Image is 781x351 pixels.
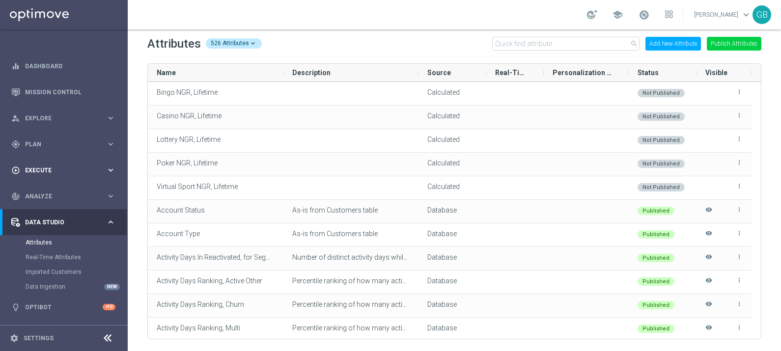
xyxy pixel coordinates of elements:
i: more_vert [736,88,743,95]
button: lightbulb Optibot +10 [11,303,116,311]
span: Explore [25,115,106,121]
button: play_circle_outline Execute keyboard_arrow_right [11,166,116,174]
i: Hide attribute [705,230,712,246]
span: Visible [705,69,727,77]
div: Dashboard [11,53,115,79]
a: Data Ingestion [26,283,102,291]
div: Published [638,301,674,309]
div: Type [427,153,477,173]
a: Mission Control [25,79,115,105]
span: Percentile ranking of how many activity days a customer has, for the 'Multi' Lifecyclestage [292,324,568,332]
span: Calculated [427,135,460,143]
button: track_changes Analyze keyboard_arrow_right [11,192,116,200]
span: Plan [25,141,106,147]
span: Description [292,69,331,77]
button: Data Studio keyboard_arrow_right [11,218,116,226]
div: Not Published [638,136,685,144]
div: Explore [11,114,106,123]
i: track_changes [11,192,20,201]
button: equalizer Dashboard [11,62,116,70]
span: As-is from Customers table [292,206,378,214]
button: gps_fixed Plan keyboard_arrow_right [11,140,116,148]
span: Real-Time [495,69,527,77]
div: Type [427,200,477,220]
span: keyboard_arrow_down [741,9,752,20]
span: Bingo NGR, Lifetime [157,88,218,96]
div: Published [638,254,674,262]
a: Attributes [26,239,102,246]
i: person_search [11,114,20,123]
span: Database [427,206,457,214]
i: Hide attribute [705,206,712,222]
i: lightbulb [11,303,20,312]
span: Activity Days Ranking, Churn [157,300,244,308]
span: Account Type [157,230,200,238]
div: Analyze [11,192,106,201]
span: Name [157,69,176,77]
div: Published [638,324,674,333]
i: play_circle_outline [11,166,20,175]
div: Execute [11,166,106,175]
button: person_search Explore keyboard_arrow_right [11,114,116,122]
span: Activity Days Ranking, Multi [157,324,240,332]
div: NEW [104,284,120,290]
span: Database [427,300,457,308]
i: keyboard_arrow_right [106,139,115,149]
div: GB [753,5,771,24]
a: [PERSON_NAME]keyboard_arrow_down [693,7,753,22]
button: Publish Attributes [707,37,761,51]
input: Quick find attribute [492,37,640,51]
div: Type [427,106,477,126]
i: more_vert [736,183,743,189]
span: Activity Days In Reactivated, for Segmentation Layer [157,253,315,261]
i: more_vert [736,206,743,213]
i: keyboard_arrow_right [106,217,115,227]
div: Real-Time Attributes [26,250,127,265]
span: Activity Days Ranking, Active Other [157,277,262,285]
span: Analyze [25,193,106,199]
div: Imported Customers [26,265,127,279]
i: Hide attribute [705,253,712,270]
i: more_vert [736,253,743,260]
span: Percentile ranking of how many activity days a customer has, for the 'Active Other' Lifecyclestage [292,277,589,285]
i: more_vert [736,230,743,237]
div: Type [427,177,477,196]
div: Type [427,295,477,314]
div: Mission Control [11,88,116,96]
div: Not Published [638,89,685,97]
span: school [612,9,623,20]
div: Type [427,224,477,243]
span: Casino NGR, Lifetime [157,112,222,120]
div: Type [427,271,477,291]
div: Type [427,130,477,149]
div: Data Ingestion [26,279,127,294]
div: +10 [103,304,115,310]
span: Poker NGR, Lifetime [157,159,218,167]
span: Virtual Sport NGR, Lifetime [157,183,238,190]
i: more_vert [736,277,743,284]
i: more_vert [736,135,743,142]
a: Settings [24,335,54,341]
span: Calculated [427,112,460,120]
i: keyboard_arrow_right [106,191,115,201]
div: Type [427,82,477,102]
div: Not Published [638,183,685,191]
span: Percentile ranking of how many activity days a customer has, for the 'Churn' Lifecyclestage [292,300,571,308]
span: Lottery NGR, Lifetime [157,135,221,143]
i: gps_fixed [11,140,20,149]
span: Database [427,253,457,261]
span: Database [427,230,457,238]
div: 526 Attributes [206,38,262,49]
div: Data Studio [11,218,106,227]
span: Account Status [157,206,205,214]
div: Plan [11,140,106,149]
div: Published [638,207,674,215]
h2: Attributes [147,36,201,52]
button: Add New Attribute [645,37,701,51]
span: Source [427,69,451,77]
span: Status [638,69,659,77]
span: Personalization Tag [553,69,612,77]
